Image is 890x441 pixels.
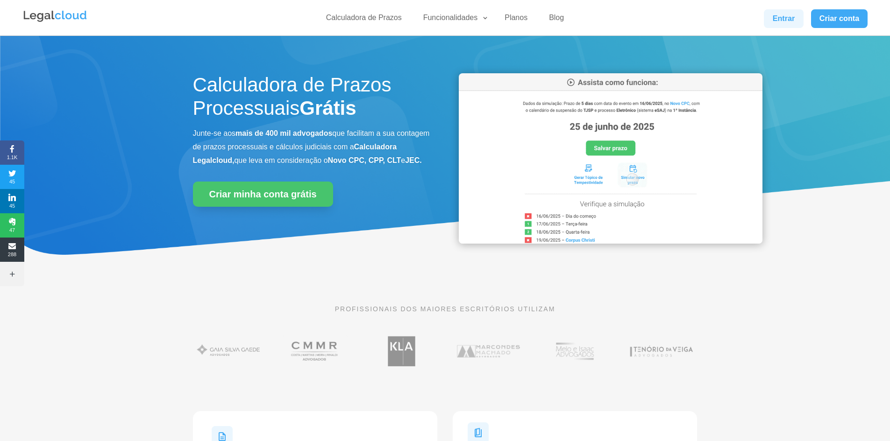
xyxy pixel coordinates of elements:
strong: Grátis [299,97,356,119]
a: Criar conta [811,9,868,28]
b: JEC. [405,156,422,164]
p: Junte-se aos que facilitam a sua contagem de prazos processuais e cálculos judiciais com a que le... [193,127,431,167]
img: Koury Lopes Advogados [366,331,437,371]
a: Entrar [764,9,803,28]
a: Calculadora de Prazos Processuais da Legalcloud [459,237,762,245]
img: Gaia Silva Gaede Advogados Associados [193,331,264,371]
img: Tenório da Veiga Advogados [626,331,697,371]
a: Funcionalidades [418,13,489,27]
img: Marcondes Machado Advogados utilizam a Legalcloud [453,331,524,371]
b: Novo CPC, CPP, CLT [328,156,401,164]
a: Criar minha conta grátis [193,182,333,207]
h1: Calculadora de Prazos Processuais [193,73,431,125]
a: Logo da Legalcloud [22,17,88,25]
a: Blog [543,13,570,27]
img: Profissionais do escritório Melo e Isaac Advogados utilizam a Legalcloud [539,331,611,371]
img: Calculadora de Prazos Processuais da Legalcloud [459,73,762,244]
p: PROFISSIONAIS DOS MAIORES ESCRITÓRIOS UTILIZAM [193,304,698,314]
a: Calculadora de Prazos [320,13,407,27]
b: Calculadora Legalcloud, [193,143,397,164]
img: Legalcloud Logo [22,9,88,23]
img: Costa Martins Meira Rinaldi Advogados [279,331,351,371]
a: Planos [499,13,533,27]
b: mais de 400 mil advogados [235,129,332,137]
